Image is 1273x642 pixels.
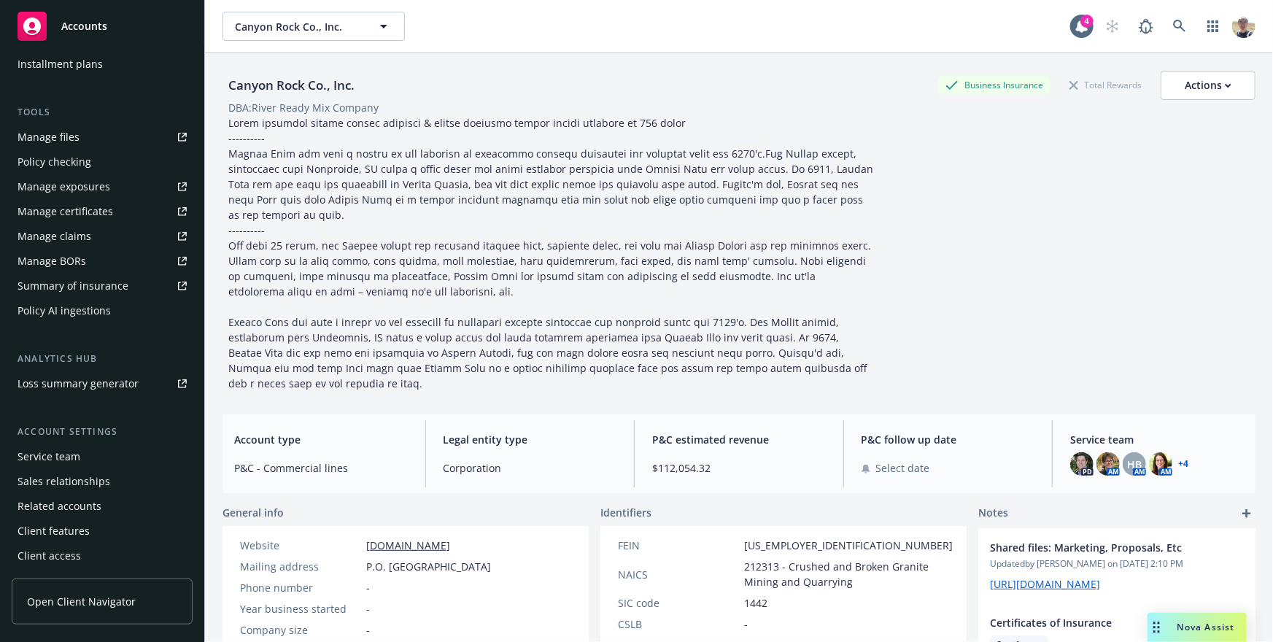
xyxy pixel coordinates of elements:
[18,495,101,518] div: Related accounts
[12,519,193,543] a: Client features
[744,559,953,589] span: 212313 - Crushed and Broken Granite Mining and Quarrying
[366,559,491,574] span: P.O. [GEOGRAPHIC_DATA]
[444,460,617,476] span: Corporation
[990,577,1100,591] a: [URL][DOMAIN_NAME]
[990,615,1206,630] span: Certificates of Insurance
[1161,71,1255,100] button: Actions
[12,495,193,518] a: Related accounts
[61,20,107,32] span: Accounts
[18,250,86,273] div: Manage BORs
[12,150,193,174] a: Policy checking
[1165,12,1194,41] a: Search
[990,557,1244,571] span: Updated by [PERSON_NAME] on [DATE] 2:10 PM
[652,432,826,447] span: P&C estimated revenue
[18,544,81,568] div: Client access
[652,460,826,476] span: $112,054.32
[938,76,1050,94] div: Business Insurance
[366,538,450,552] a: [DOMAIN_NAME]
[18,274,128,298] div: Summary of insurance
[1199,12,1228,41] a: Switch app
[228,100,379,115] div: DBA: River Ready Mix Company
[18,372,139,395] div: Loss summary generator
[1070,452,1094,476] img: photo
[1232,15,1255,38] img: photo
[978,505,1008,522] span: Notes
[618,616,738,632] div: CSLB
[12,175,193,198] a: Manage exposures
[12,250,193,273] a: Manage BORs
[1070,432,1244,447] span: Service team
[1238,505,1255,522] a: add
[223,12,405,41] button: Canyon Rock Co., Inc.
[18,175,110,198] div: Manage exposures
[618,538,738,553] div: FEIN
[12,544,193,568] a: Client access
[876,460,930,476] span: Select date
[1080,15,1094,28] div: 4
[744,538,953,553] span: [US_EMPLOYER_IDENTIFICATION_NUMBER]
[240,622,360,638] div: Company size
[12,225,193,248] a: Manage claims
[366,580,370,595] span: -
[1127,457,1142,472] span: HB
[12,470,193,493] a: Sales relationships
[1177,621,1235,633] span: Nova Assist
[12,299,193,322] a: Policy AI ingestions
[1148,613,1247,642] button: Nova Assist
[240,559,360,574] div: Mailing address
[240,538,360,553] div: Website
[1148,613,1166,642] div: Drag to move
[12,352,193,366] div: Analytics hub
[12,274,193,298] a: Summary of insurance
[240,580,360,595] div: Phone number
[744,616,748,632] span: -
[223,505,284,520] span: General info
[12,445,193,468] a: Service team
[18,299,111,322] div: Policy AI ingestions
[12,372,193,395] a: Loss summary generator
[1098,12,1127,41] a: Start snowing
[235,19,361,34] span: Canyon Rock Co., Inc.
[1096,452,1120,476] img: photo
[744,595,767,611] span: 1442
[862,432,1035,447] span: P&C follow up date
[600,505,651,520] span: Identifiers
[1178,460,1188,468] a: +4
[18,125,80,149] div: Manage files
[228,116,876,390] span: Lorem ipsumdol sitame consec adipisci & elitse doeiusmo tempor incidi utlabore et 756 dolor -----...
[27,594,136,609] span: Open Client Navigator
[12,425,193,439] div: Account settings
[18,470,110,493] div: Sales relationships
[12,105,193,120] div: Tools
[18,225,91,248] div: Manage claims
[234,460,408,476] span: P&C - Commercial lines
[12,125,193,149] a: Manage files
[18,150,91,174] div: Policy checking
[12,6,193,47] a: Accounts
[18,445,80,468] div: Service team
[618,567,738,582] div: NAICS
[234,432,408,447] span: Account type
[12,53,193,76] a: Installment plans
[1185,71,1231,99] div: Actions
[1131,12,1161,41] a: Report a Bug
[12,200,193,223] a: Manage certificates
[444,432,617,447] span: Legal entity type
[223,76,360,95] div: Canyon Rock Co., Inc.
[366,601,370,616] span: -
[366,622,370,638] span: -
[240,601,360,616] div: Year business started
[18,519,90,543] div: Client features
[978,528,1255,603] div: Shared files: Marketing, Proposals, EtcUpdatedby [PERSON_NAME] on [DATE] 2:10 PM[URL][DOMAIN_NAME]
[1062,76,1149,94] div: Total Rewards
[1149,452,1172,476] img: photo
[618,595,738,611] div: SIC code
[18,200,113,223] div: Manage certificates
[18,53,103,76] div: Installment plans
[990,540,1206,555] span: Shared files: Marketing, Proposals, Etc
